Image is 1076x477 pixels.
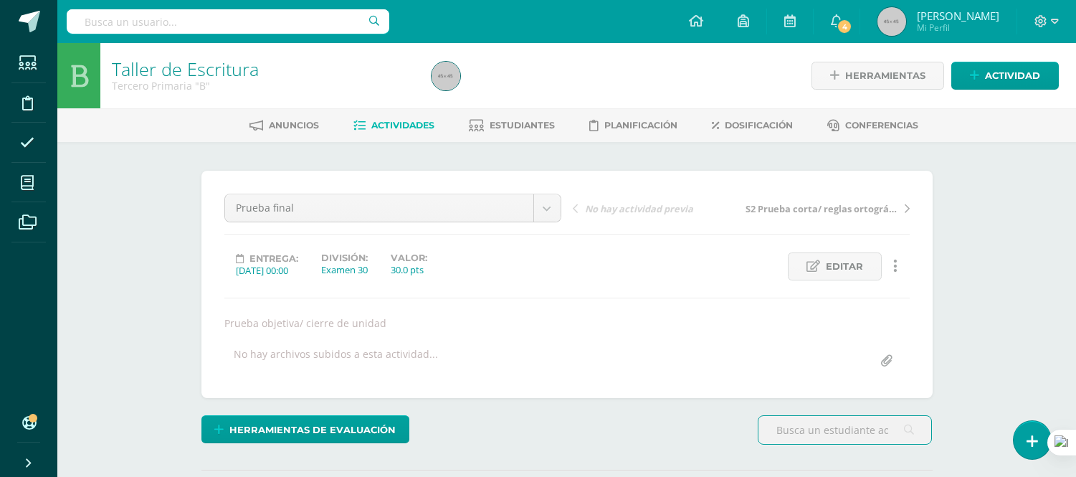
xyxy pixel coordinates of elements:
[353,114,434,137] a: Actividades
[469,114,555,137] a: Estudiantes
[845,120,918,131] span: Conferencias
[837,19,852,34] span: 4
[758,416,931,444] input: Busca un estudiante aquí...
[604,120,677,131] span: Planificación
[917,9,999,23] span: [PERSON_NAME]
[746,202,898,215] span: S2 Prueba corta/ reglas ortográficas
[371,120,434,131] span: Actividades
[391,263,427,276] div: 30.0 pts
[432,62,460,90] img: 45x45
[811,62,944,90] a: Herramientas
[201,415,409,443] a: Herramientas de evaluación
[845,62,925,89] span: Herramientas
[917,22,999,34] span: Mi Perfil
[827,114,918,137] a: Conferencias
[219,316,915,330] div: Prueba objetiva/ cierre de unidad
[951,62,1059,90] a: Actividad
[249,253,298,264] span: Entrega:
[236,194,523,222] span: Prueba final
[985,62,1040,89] span: Actividad
[712,114,793,137] a: Dosificación
[112,59,414,79] h1: Taller de Escritura
[112,57,259,81] a: Taller de Escritura
[321,252,368,263] label: División:
[236,264,298,277] div: [DATE] 00:00
[391,252,427,263] label: Valor:
[67,9,389,34] input: Busca un usuario...
[229,417,396,443] span: Herramientas de evaluación
[589,114,677,137] a: Planificación
[269,120,319,131] span: Anuncios
[877,7,906,36] img: 45x45
[585,202,693,215] span: No hay actividad previa
[490,120,555,131] span: Estudiantes
[225,194,561,222] a: Prueba final
[826,253,863,280] span: Editar
[234,347,438,375] div: No hay archivos subidos a esta actividad...
[112,79,414,93] div: Tercero Primaria 'B'
[725,120,793,131] span: Dosificación
[249,114,319,137] a: Anuncios
[321,263,368,276] div: Examen 30
[741,201,910,215] a: S2 Prueba corta/ reglas ortográficas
